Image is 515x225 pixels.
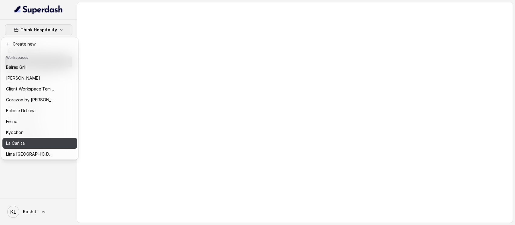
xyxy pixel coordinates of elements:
div: Think Hospitality [1,37,78,160]
p: Client Workspace Template [6,85,54,93]
p: Lima [GEOGRAPHIC_DATA] [6,151,54,158]
p: [PERSON_NAME] [6,74,40,82]
button: Create new [2,39,77,49]
p: Eclipse Di Luna [6,107,36,114]
p: Think Hospitality [21,26,57,33]
p: Baires Grill [6,64,27,71]
p: Felino [6,118,17,125]
header: Workspaces [2,52,77,62]
p: Kyochon [6,129,24,136]
p: Corazon by [PERSON_NAME] [6,96,54,103]
button: Think Hospitality [5,24,72,35]
p: La Cañita [6,140,25,147]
